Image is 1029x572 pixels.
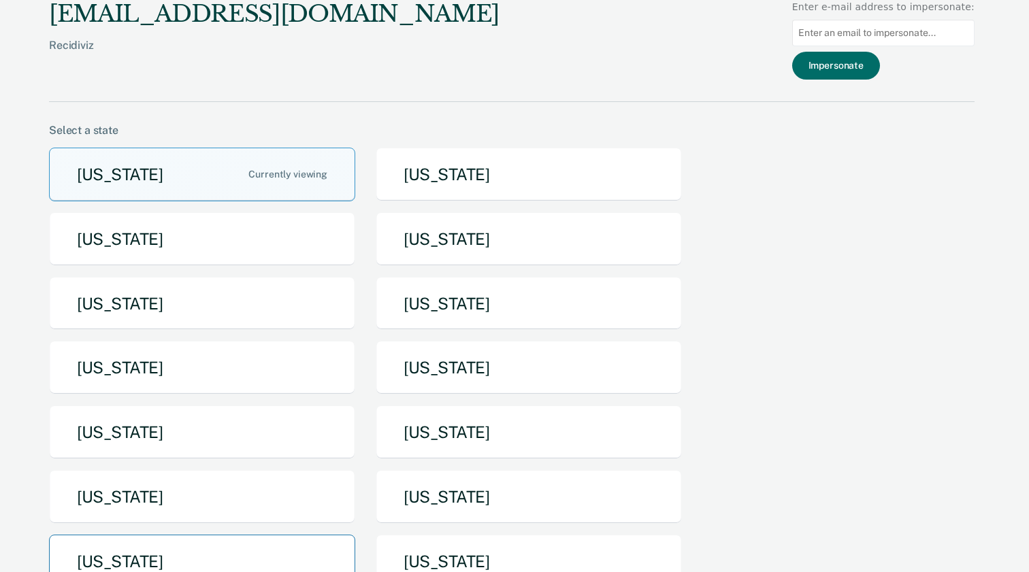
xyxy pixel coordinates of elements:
[49,277,355,331] button: [US_STATE]
[49,124,975,137] div: Select a state
[376,405,682,459] button: [US_STATE]
[49,341,355,394] button: [US_STATE]
[376,212,682,266] button: [US_STATE]
[376,277,682,331] button: [US_STATE]
[49,212,355,266] button: [US_STATE]
[376,470,682,524] button: [US_STATE]
[49,470,355,524] button: [US_STATE]
[49,405,355,459] button: [US_STATE]
[792,52,880,80] button: Impersonate
[49,148,355,201] button: [US_STATE]
[49,39,500,73] div: Recidiviz
[376,148,682,201] button: [US_STATE]
[792,20,975,46] input: Enter an email to impersonate...
[376,341,682,394] button: [US_STATE]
